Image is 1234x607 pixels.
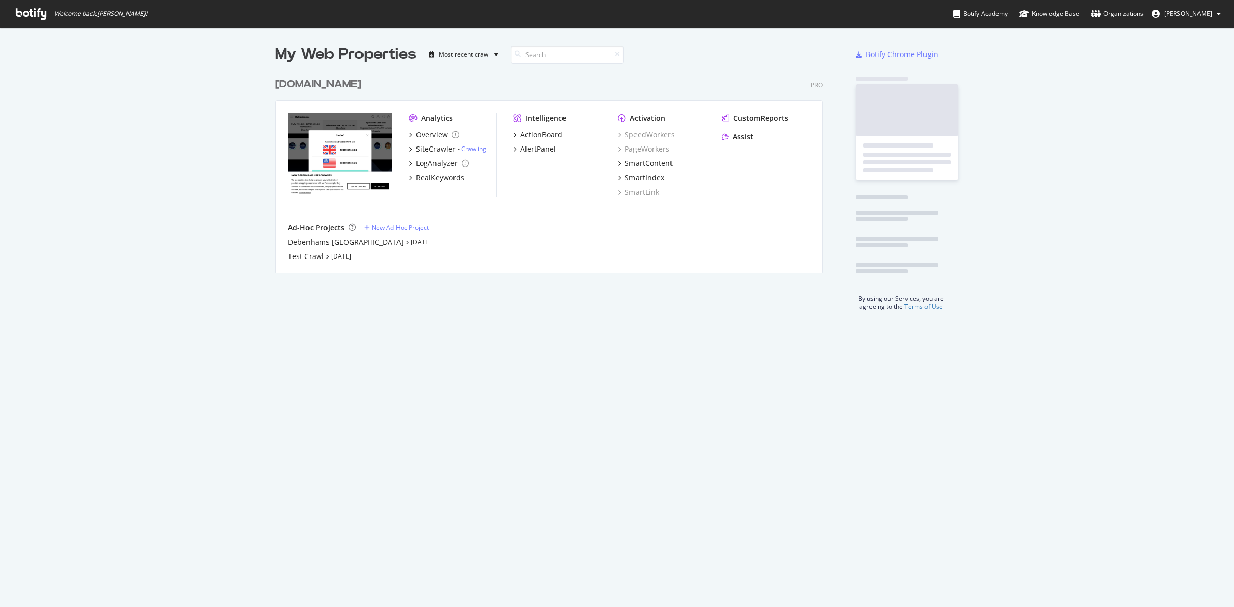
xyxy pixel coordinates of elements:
div: grid [275,65,831,273]
a: Debenhams [GEOGRAPHIC_DATA] [288,237,404,247]
div: Organizations [1091,9,1144,19]
a: [DATE] [411,237,431,246]
div: Ad-Hoc Projects [288,223,344,233]
a: Overview [409,130,459,140]
a: PageWorkers [618,144,669,154]
a: LogAnalyzer [409,158,469,169]
a: ActionBoard [513,130,562,140]
button: [PERSON_NAME] [1144,6,1229,22]
a: CustomReports [722,113,788,123]
a: SmartLink [618,187,659,197]
div: Botify Academy [953,9,1008,19]
a: Test Crawl [288,251,324,262]
span: Welcome back, [PERSON_NAME] ! [54,10,147,18]
div: Analytics [421,113,453,123]
div: CustomReports [733,113,788,123]
div: My Web Properties [275,44,416,65]
a: SmartIndex [618,173,664,183]
div: Botify Chrome Plugin [866,49,938,60]
div: Intelligence [525,113,566,123]
div: By using our Services, you are agreeing to the [843,289,959,311]
div: SiteCrawler [416,144,456,154]
div: Knowledge Base [1019,9,1079,19]
div: RealKeywords [416,173,464,183]
div: Most recent crawl [439,51,490,58]
div: - [458,144,486,153]
a: Terms of Use [904,302,943,311]
button: Most recent crawl [425,46,502,63]
div: AlertPanel [520,144,556,154]
a: Botify Chrome Plugin [856,49,938,60]
a: AlertPanel [513,144,556,154]
span: Zubair Kakuji [1164,9,1212,18]
div: SmartIndex [625,173,664,183]
a: SmartContent [618,158,673,169]
div: ActionBoard [520,130,562,140]
a: [DOMAIN_NAME] [275,77,366,92]
div: Assist [733,132,753,142]
div: New Ad-Hoc Project [372,223,429,232]
div: Overview [416,130,448,140]
a: Assist [722,132,753,142]
a: RealKeywords [409,173,464,183]
div: SmartContent [625,158,673,169]
img: debenhams.com [288,113,392,196]
div: LogAnalyzer [416,158,458,169]
input: Search [511,46,624,64]
a: [DATE] [331,252,351,261]
div: Activation [630,113,665,123]
a: New Ad-Hoc Project [364,223,429,232]
div: Pro [811,81,823,89]
div: [DOMAIN_NAME] [275,77,361,92]
a: Crawling [461,144,486,153]
a: SiteCrawler- Crawling [409,144,486,154]
a: SpeedWorkers [618,130,675,140]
